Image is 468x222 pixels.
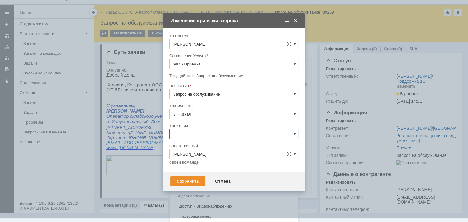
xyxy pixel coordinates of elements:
[169,104,297,108] div: Критичность
[284,18,290,23] span: Свернуть (Ctrl + M)
[169,73,194,78] label: Текущий тип:
[287,42,292,46] span: Сложная форма
[169,84,297,88] div: Новый тип
[170,18,298,23] div: Изменение привязки запроса
[169,124,297,128] div: Категория
[292,18,298,23] span: Закрыть
[169,34,297,38] div: Контрагент
[196,73,243,78] span: Запрос на обслуживание
[169,144,297,148] div: Ответственный
[169,54,297,58] div: Соглашение/Услуга
[287,152,292,157] span: Сложная форма
[169,160,199,165] a: своей команде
